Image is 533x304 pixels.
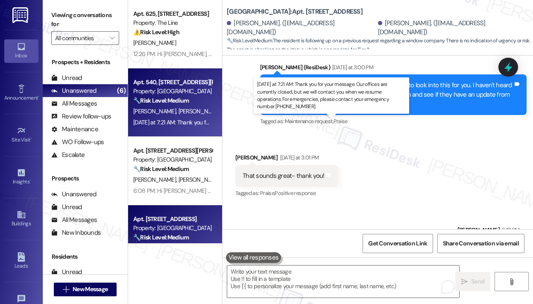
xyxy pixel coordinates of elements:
div: 12:26 PM: Hi [PERSON_NAME], My outlets are still not working. [133,50,284,58]
span: [PERSON_NAME] [179,107,221,115]
strong: ⚠️ Risk Level: High [133,28,179,36]
div: [PERSON_NAME] (ResiDesk) [260,63,527,75]
div: [PERSON_NAME]. ([EMAIL_ADDRESS][DOMAIN_NAME]) [227,19,376,37]
div: 6:10 PM [500,225,519,234]
div: Tagged as: [235,187,338,199]
span: • [38,94,39,100]
div: Property: [GEOGRAPHIC_DATA] [133,87,212,96]
div: All Messages [51,99,97,108]
a: Insights • [4,165,38,189]
strong: 🔧 Risk Level: Medium [227,37,272,44]
div: (6) [115,84,128,97]
div: Prospects + Residents [43,58,128,67]
span: : The resident is following up on a previous request regarding a window company. There is no indi... [227,36,533,55]
div: That sounds great- thank you! [243,171,324,180]
span: • [29,177,31,183]
button: Send [455,272,490,291]
b: [GEOGRAPHIC_DATA]: Apt. [STREET_ADDRESS] [227,7,363,16]
div: Property: [GEOGRAPHIC_DATA] [133,224,212,233]
i:  [461,278,468,285]
div: All Messages [51,215,97,224]
div: Apt. 625, [STREET_ADDRESS] [133,9,212,18]
strong: 🔧 Risk Level: Medium [133,233,189,241]
p: [DATE] at 7:21 AM: Thank you for your message. Our offices are currently closed, but we will cont... [257,81,406,110]
span: New Message [73,285,108,294]
textarea: To enrich screen reader interactions, please activate Accessibility in Grammarly extension settings [227,266,459,298]
i:  [63,286,69,293]
div: 6:08 PM: Hi [PERSON_NAME] and [PERSON_NAME]! I'm happy to look into the reason behind the cup iss... [133,187,518,195]
img: ResiDesk Logo [12,7,30,23]
div: Unanswered [51,190,97,199]
div: [PERSON_NAME] [457,225,527,237]
strong: 🔧 Risk Level: Medium [133,165,189,173]
div: [PERSON_NAME] [235,153,338,165]
div: New Inbounds [51,228,101,237]
div: Unread [51,203,82,212]
div: Prospects [43,174,128,183]
span: [PERSON_NAME] [133,176,179,183]
a: Site Visit • [4,124,38,147]
div: Apt. [STREET_ADDRESS][PERSON_NAME] [133,146,212,155]
label: Viewing conversations for [51,9,119,31]
div: [DATE] at 3:01 PM [278,153,319,162]
div: Residents [43,252,128,261]
span: Maintenance request , [285,118,334,125]
span: [PERSON_NAME] [133,107,179,115]
div: Property: [GEOGRAPHIC_DATA] [133,155,212,164]
strong: 🔧 Risk Level: Medium [133,97,189,104]
div: Apt. [STREET_ADDRESS] [133,215,212,224]
div: Maintenance [51,125,98,134]
div: Unread [51,74,82,83]
div: Escalate [51,151,85,159]
span: Praise [334,118,348,125]
div: Property: The Line [133,18,212,27]
div: Unread [51,268,82,277]
i:  [110,35,114,41]
div: WO Follow-ups [51,138,104,147]
span: Positive response [275,189,316,197]
span: Send [471,277,484,286]
div: [DATE] at 3:00 PM [330,63,373,72]
button: Get Conversation Link [363,234,433,253]
div: Tagged as: [260,115,527,127]
button: New Message [54,283,117,296]
span: Share Conversation via email [443,239,519,248]
i:  [508,278,515,285]
div: Unanswered [51,86,97,95]
a: Leads [4,250,38,273]
span: [PERSON_NAME] [PERSON_NAME] [179,176,265,183]
div: Apt. 540, [STREET_ADDRESS][PERSON_NAME] [133,78,212,87]
span: Get Conversation Link [368,239,427,248]
a: Inbox [4,39,38,62]
a: Buildings [4,207,38,230]
div: [PERSON_NAME]. ([EMAIL_ADDRESS][DOMAIN_NAME]) [378,19,527,37]
div: Review follow-ups [51,112,111,121]
span: Praise , [260,189,275,197]
button: Share Conversation via email [437,234,524,253]
span: [PERSON_NAME] [133,39,176,47]
input: All communities [55,31,105,45]
span: • [31,136,32,142]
